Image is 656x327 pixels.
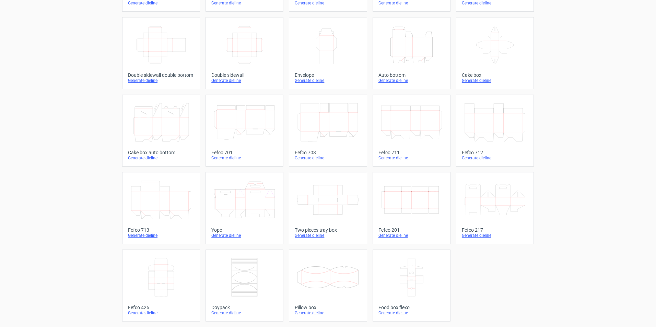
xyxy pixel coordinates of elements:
div: Two pieces tray box [295,227,361,233]
div: Generate dieline [462,0,528,6]
div: Cake box [462,72,528,78]
a: DoypackGenerate dieline [206,250,283,322]
div: Generate dieline [378,0,445,6]
a: Food box flexoGenerate dieline [373,250,450,322]
a: Cake boxGenerate dieline [456,17,534,89]
div: Generate dieline [128,0,194,6]
div: Generate dieline [378,78,445,83]
div: Generate dieline [128,233,194,238]
div: Generate dieline [378,310,445,316]
div: Generate dieline [211,0,278,6]
a: Fefco 713Generate dieline [122,172,200,244]
div: Generate dieline [128,155,194,161]
div: Generate dieline [295,233,361,238]
div: Generate dieline [211,78,278,83]
div: Envelope [295,72,361,78]
div: Pillow box [295,305,361,310]
div: Generate dieline [128,78,194,83]
a: Two pieces tray boxGenerate dieline [289,172,367,244]
a: Fefco 426Generate dieline [122,250,200,322]
div: Doypack [211,305,278,310]
div: Fefco 201 [378,227,445,233]
div: Generate dieline [211,233,278,238]
a: Pillow boxGenerate dieline [289,250,367,322]
a: Fefco 711Generate dieline [373,95,450,167]
div: Yope [211,227,278,233]
div: Fefco 712 [462,150,528,155]
a: Cake box auto bottomGenerate dieline [122,95,200,167]
div: Fefco 217 [462,227,528,233]
a: Double sidewall double bottomGenerate dieline [122,17,200,89]
a: EnvelopeGenerate dieline [289,17,367,89]
div: Fefco 711 [378,150,445,155]
div: Fefco 703 [295,150,361,155]
a: Fefco 217Generate dieline [456,172,534,244]
a: YopeGenerate dieline [206,172,283,244]
div: Cake box auto bottom [128,150,194,155]
div: Generate dieline [378,155,445,161]
div: Auto bottom [378,72,445,78]
div: Fefco 701 [211,150,278,155]
a: Auto bottomGenerate dieline [373,17,450,89]
div: Generate dieline [211,310,278,316]
div: Fefco 713 [128,227,194,233]
a: Double sidewallGenerate dieline [206,17,283,89]
div: Generate dieline [378,233,445,238]
div: Generate dieline [462,155,528,161]
a: Fefco 703Generate dieline [289,95,367,167]
div: Generate dieline [295,78,361,83]
div: Generate dieline [211,155,278,161]
a: Fefco 701Generate dieline [206,95,283,167]
div: Generate dieline [295,0,361,6]
div: Generate dieline [462,233,528,238]
div: Generate dieline [128,310,194,316]
div: Double sidewall [211,72,278,78]
a: Fefco 201Generate dieline [373,172,450,244]
div: Generate dieline [462,78,528,83]
div: Generate dieline [295,310,361,316]
div: Double sidewall double bottom [128,72,194,78]
div: Fefco 426 [128,305,194,310]
div: Generate dieline [295,155,361,161]
div: Food box flexo [378,305,445,310]
a: Fefco 712Generate dieline [456,95,534,167]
